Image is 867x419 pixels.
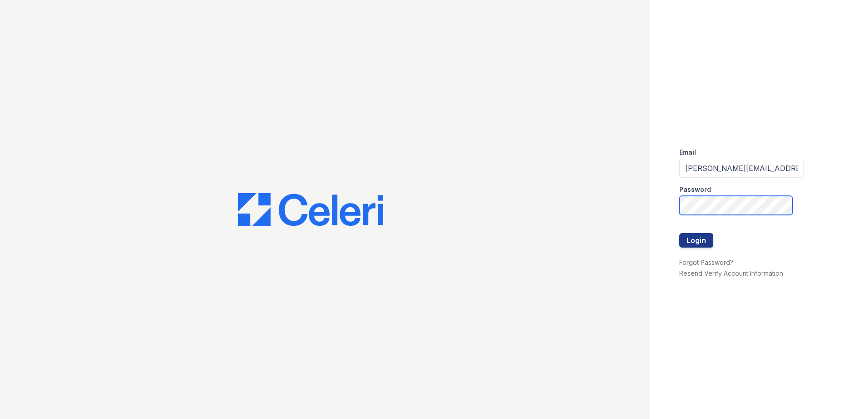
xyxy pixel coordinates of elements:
img: CE_Logo_Blue-a8612792a0a2168367f1c8372b55b34899dd931a85d93a1a3d3e32e68fde9ad4.png [238,193,383,226]
label: Email [679,148,696,157]
a: Forgot Password? [679,258,733,266]
button: Login [679,233,713,248]
label: Password [679,185,711,194]
a: Resend Verify Account Information [679,269,783,277]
